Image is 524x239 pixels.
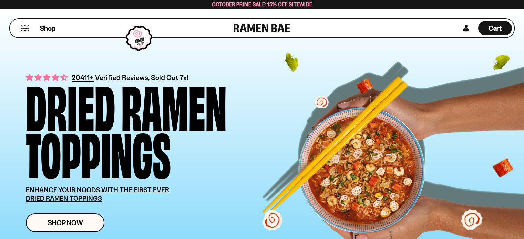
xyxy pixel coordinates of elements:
a: Shop Now [26,213,104,232]
div: Ramen [121,81,227,128]
div: Dried [26,81,115,128]
span: Shop Now [48,219,83,226]
div: Cart [478,19,512,37]
span: Shop [40,24,55,33]
div: Toppings [26,128,171,175]
a: Shop [40,21,55,35]
button: Mobile Menu Trigger [20,25,30,31]
span: Cart [489,24,502,32]
span: October Prime Sale: 15% off Sitewide [212,1,312,8]
u: ENHANCE YOUR NOODS WITH THE FIRST EVER DRIED RAMEN TOPPINGS [26,186,169,203]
